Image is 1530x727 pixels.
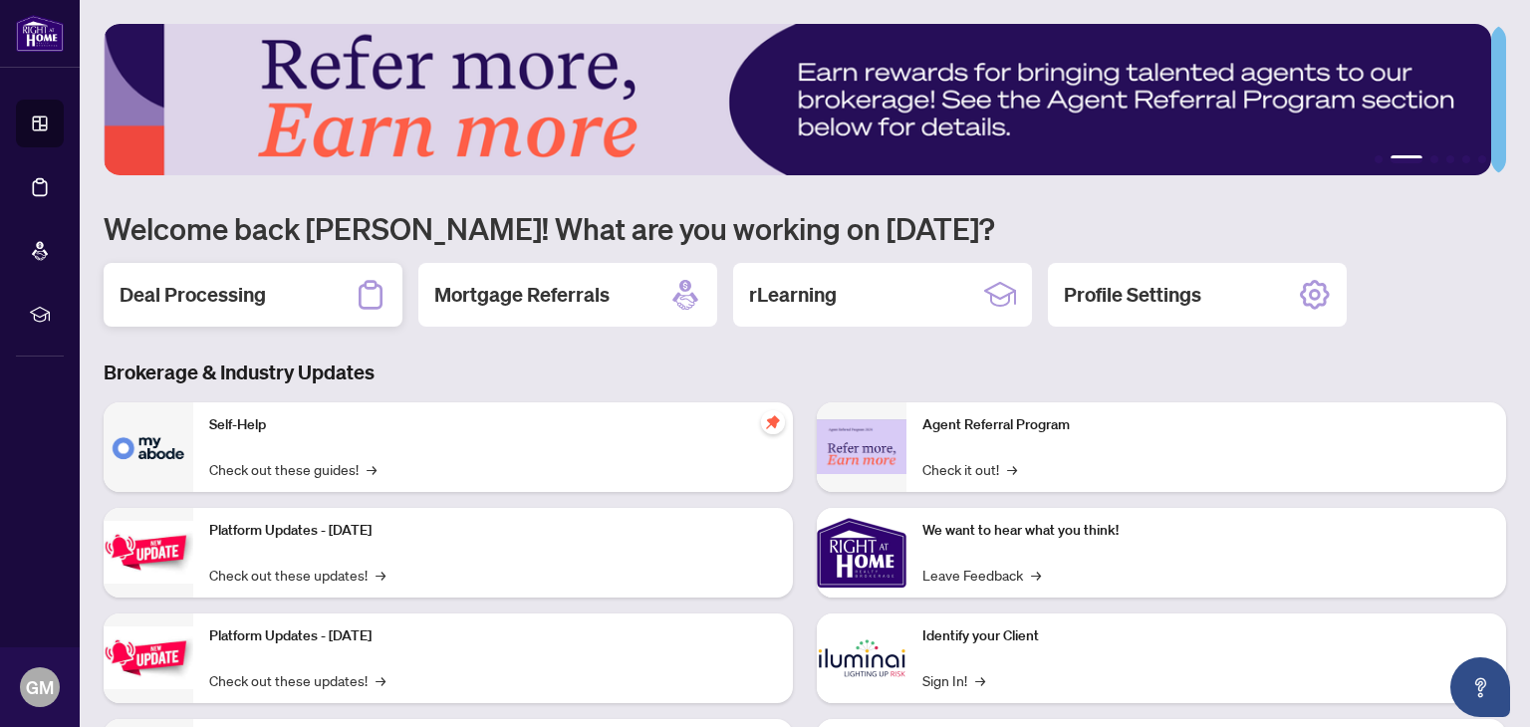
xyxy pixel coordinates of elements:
a: Check out these updates!→ [209,564,385,586]
p: Platform Updates - [DATE] [209,625,777,647]
button: 3 [1430,155,1438,163]
span: → [376,669,385,691]
span: → [376,564,385,586]
h1: Welcome back [PERSON_NAME]! What are you working on [DATE]? [104,209,1506,247]
span: → [1031,564,1041,586]
a: Sign In!→ [922,669,985,691]
img: Platform Updates - July 8, 2025 [104,626,193,689]
h3: Brokerage & Industry Updates [104,359,1506,386]
p: Self-Help [209,414,777,436]
a: Check out these updates!→ [209,669,385,691]
p: Identify your Client [922,625,1490,647]
a: Leave Feedback→ [922,564,1041,586]
h2: Deal Processing [120,281,266,309]
img: Identify your Client [817,613,906,703]
button: 1 [1375,155,1383,163]
p: Platform Updates - [DATE] [209,520,777,542]
button: 5 [1462,155,1470,163]
p: We want to hear what you think! [922,520,1490,542]
span: → [975,669,985,691]
h2: rLearning [749,281,837,309]
button: Open asap [1450,657,1510,717]
span: pushpin [761,410,785,434]
img: Platform Updates - July 21, 2025 [104,521,193,584]
button: 2 [1391,155,1422,163]
h2: Profile Settings [1064,281,1201,309]
span: → [1007,458,1017,480]
img: Agent Referral Program [817,419,906,474]
img: Slide 1 [104,24,1491,175]
span: GM [26,673,54,701]
a: Check it out!→ [922,458,1017,480]
button: 4 [1446,155,1454,163]
h2: Mortgage Referrals [434,281,610,309]
p: Agent Referral Program [922,414,1490,436]
button: 6 [1478,155,1486,163]
img: logo [16,15,64,52]
img: We want to hear what you think! [817,508,906,598]
img: Self-Help [104,402,193,492]
span: → [367,458,377,480]
a: Check out these guides!→ [209,458,377,480]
